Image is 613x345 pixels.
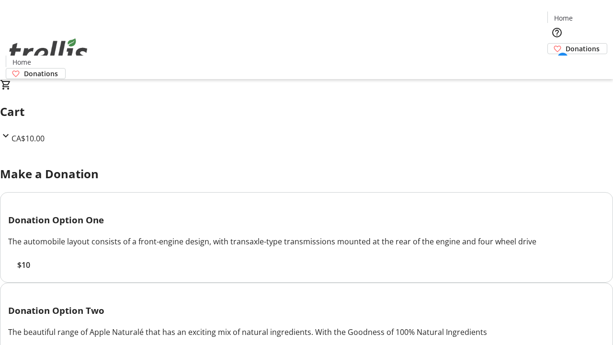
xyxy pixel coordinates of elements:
span: Donations [566,44,600,54]
a: Donations [547,43,607,54]
span: Home [12,57,31,67]
div: The beautiful range of Apple Naturalé that has an exciting mix of natural ingredients. With the G... [8,326,605,338]
h3: Donation Option Two [8,304,605,317]
span: Donations [24,69,58,79]
button: Cart [547,54,567,73]
div: The automobile layout consists of a front-engine design, with transaxle-type transmissions mounte... [8,236,605,247]
span: CA$10.00 [11,133,45,144]
a: Donations [6,68,66,79]
h3: Donation Option One [8,213,605,227]
button: Help [547,23,567,42]
a: Home [548,13,579,23]
button: $10 [8,259,39,271]
img: Orient E2E Organization CqHrCUIKGa's Logo [6,28,91,76]
a: Home [6,57,37,67]
span: $10 [17,259,30,271]
span: Home [554,13,573,23]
